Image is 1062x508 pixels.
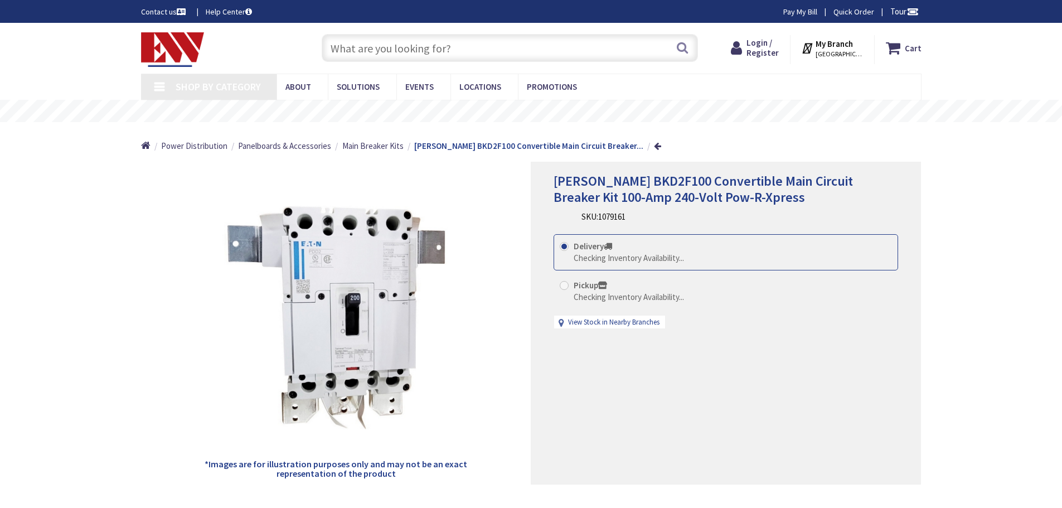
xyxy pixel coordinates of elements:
a: Pay My Bill [783,6,817,17]
span: Power Distribution [161,141,227,151]
span: Events [405,81,434,92]
strong: Pickup [574,280,607,291]
span: Main Breaker Kits [342,141,404,151]
span: Login / Register [746,37,779,58]
a: Power Distribution [161,140,227,152]
rs-layer: Free Same Day Pickup at 19 Locations [430,105,634,118]
a: Login / Register [731,38,779,58]
span: Solutions [337,81,380,92]
div: My Branch [GEOGRAPHIC_DATA], [GEOGRAPHIC_DATA] [801,38,863,58]
a: Cart [886,38,922,58]
strong: Delivery [574,241,612,251]
a: Quick Order [833,6,874,17]
div: Checking Inventory Availability... [574,252,684,264]
strong: Cart [905,38,922,58]
span: Locations [459,81,501,92]
div: SKU: [581,211,625,222]
a: View Stock in Nearby Branches [568,317,659,328]
span: Promotions [527,81,577,92]
img: Eaton BKD2F100 Convertible Main Circuit Breaker Kit 100-Amp 240-Volt Pow-R-Xpress [203,185,469,451]
span: Panelboards & Accessories [238,141,331,151]
a: Main Breaker Kits [342,140,404,152]
span: About [285,81,311,92]
a: Help Center [206,6,252,17]
h5: *Images are for illustration purposes only and may not be an exact representation of the product [203,459,469,479]
span: Shop By Category [176,80,261,93]
strong: [PERSON_NAME] BKD2F100 Convertible Main Circuit Breaker... [414,141,643,151]
span: 1079161 [598,211,625,222]
span: Tour [890,6,919,17]
a: Contact us [141,6,188,17]
input: What are you looking for? [322,34,698,62]
a: Panelboards & Accessories [238,140,331,152]
span: [GEOGRAPHIC_DATA], [GEOGRAPHIC_DATA] [816,50,863,59]
img: Electrical Wholesalers, Inc. [141,32,205,67]
span: [PERSON_NAME] BKD2F100 Convertible Main Circuit Breaker Kit 100-Amp 240-Volt Pow-R-Xpress [554,172,853,206]
div: Checking Inventory Availability... [574,291,684,303]
strong: My Branch [816,38,853,49]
